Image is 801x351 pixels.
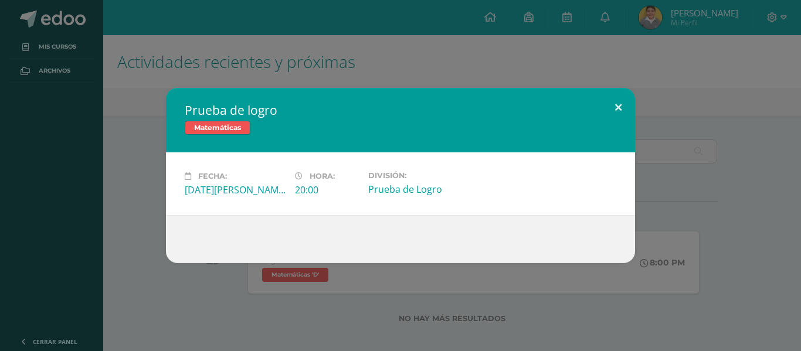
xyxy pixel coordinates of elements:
[185,121,250,135] span: Matemáticas
[185,102,616,118] h2: Prueba de logro
[185,183,286,196] div: [DATE][PERSON_NAME]
[295,183,359,196] div: 20:00
[368,171,469,180] label: División:
[368,183,469,196] div: Prueba de Logro
[310,172,335,180] span: Hora:
[602,88,635,128] button: Close (Esc)
[198,172,227,180] span: Fecha:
